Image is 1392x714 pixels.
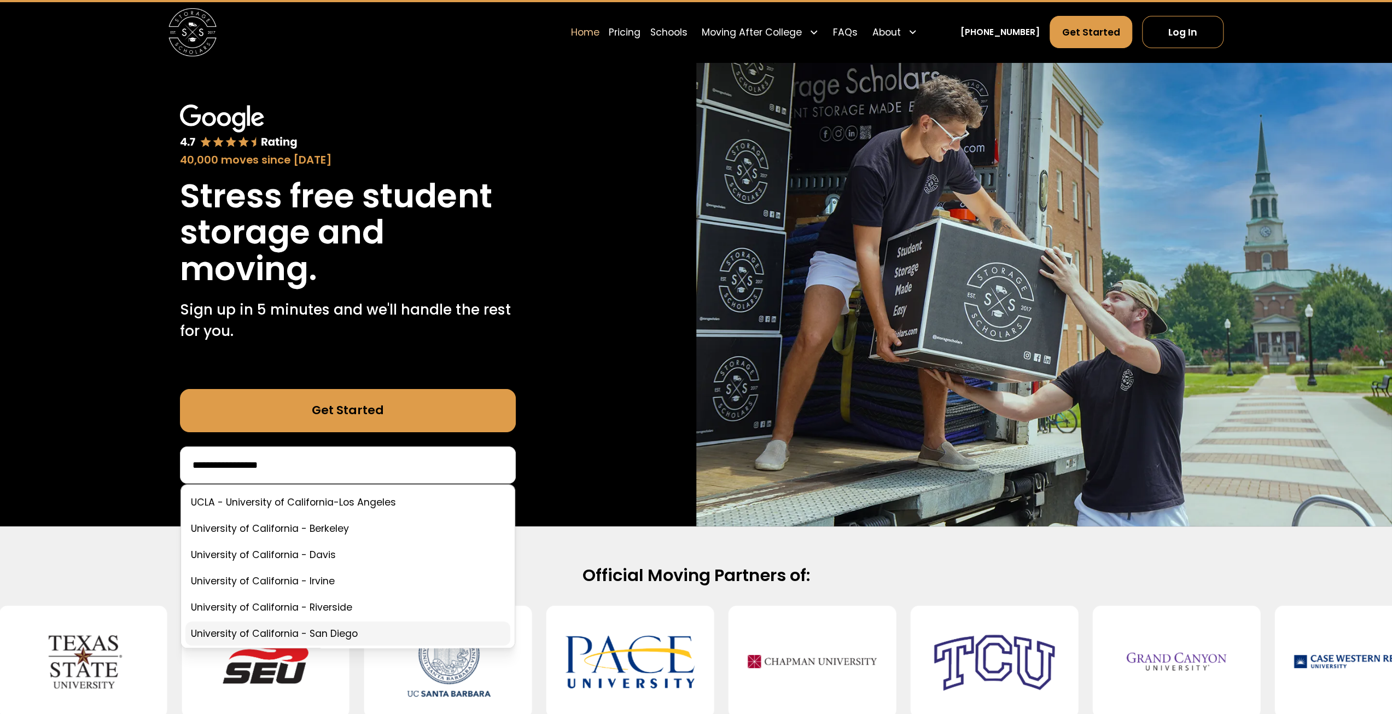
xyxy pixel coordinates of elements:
[930,616,1059,709] img: Texas Christian University (TCU)
[571,15,599,49] a: Home
[1112,616,1242,709] img: Grand Canyon University (GCU)
[867,15,922,49] div: About
[312,565,1080,587] h2: Official Moving Partners of:
[383,616,512,709] img: University of California-Santa Barbara (UCSB)
[1050,16,1133,48] a: Get Started
[747,616,877,709] img: Chapman University
[180,178,516,287] h1: Stress free student storage and moving.
[180,105,298,149] img: Google 4.7 star rating
[180,299,516,342] p: Sign up in 5 minutes and we'll handle the rest for you.
[201,616,330,709] img: Southeastern University
[650,15,688,49] a: Schools
[697,15,823,49] div: Moving After College
[19,616,148,709] img: Texas State University
[1142,16,1224,48] a: Log In
[609,15,640,49] a: Pricing
[565,616,695,709] img: Pace University - New York City
[833,15,858,49] a: FAQs
[872,25,900,39] div: About
[702,25,802,39] div: Moving After College
[180,389,516,432] a: Get Started
[960,26,1040,38] a: [PHONE_NUMBER]
[168,8,217,56] img: Storage Scholars main logo
[180,152,516,169] div: 40,000 moves since [DATE]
